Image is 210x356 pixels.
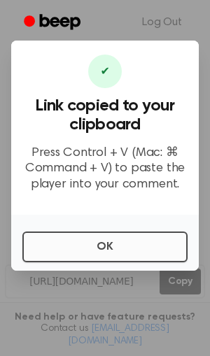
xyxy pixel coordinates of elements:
div: ✔ [88,55,122,88]
a: Log Out [128,6,196,39]
h3: Link copied to your clipboard [22,97,188,134]
a: Beep [14,9,93,36]
button: OK [22,232,188,262]
p: Press Control + V (Mac: ⌘ Command + V) to paste the player into your comment. [22,145,188,193]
